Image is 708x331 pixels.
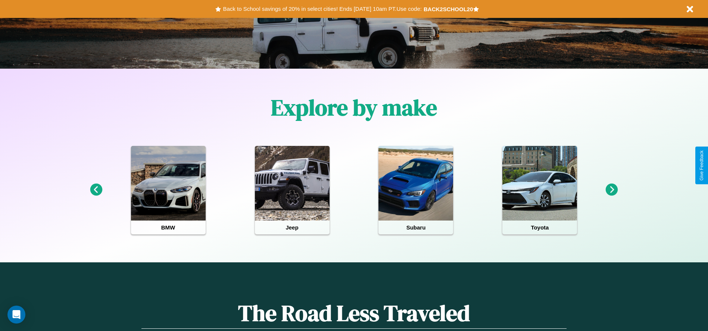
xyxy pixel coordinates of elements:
[424,6,473,12] b: BACK2SCHOOL20
[255,221,330,234] h4: Jeep
[502,221,577,234] h4: Toyota
[7,306,25,324] div: Open Intercom Messenger
[271,92,437,123] h1: Explore by make
[141,298,566,329] h1: The Road Less Traveled
[378,221,453,234] h4: Subaru
[699,150,704,181] div: Give Feedback
[221,4,423,14] button: Back to School savings of 20% in select cities! Ends [DATE] 10am PT.Use code:
[131,221,206,234] h4: BMW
